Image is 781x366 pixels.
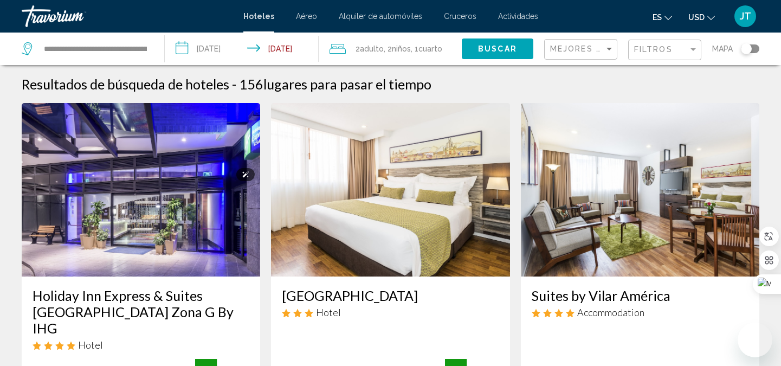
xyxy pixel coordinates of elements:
[628,39,701,61] button: Filter
[532,306,748,318] div: 4 star Accommodation
[498,12,538,21] a: Actividades
[22,76,229,92] h1: Resultados de búsqueda de hoteles
[550,44,659,53] span: Mejores descuentos
[688,13,705,22] span: USD
[78,339,103,351] span: Hotel
[653,9,672,25] button: Change language
[653,13,662,22] span: es
[319,33,462,65] button: Travelers: 2 adults, 2 children
[282,287,499,304] a: [GEOGRAPHIC_DATA]
[418,44,442,53] span: Cuarto
[688,9,715,25] button: Change currency
[411,41,442,56] span: , 1
[738,323,772,357] iframe: Botón para iniciar la ventana de mensajería
[239,76,431,92] h2: 156
[550,45,614,54] mat-select: Sort by
[733,44,759,54] button: Toggle map
[33,339,249,351] div: 4 star Hotel
[521,103,759,277] img: Hotel image
[360,44,384,53] span: Adulto
[282,306,499,318] div: 3 star Hotel
[462,38,533,59] button: Buscar
[712,41,733,56] span: Mapa
[339,12,422,21] a: Alquiler de automóviles
[634,45,673,54] span: Filtros
[296,12,317,21] a: Aéreo
[356,41,384,56] span: 2
[271,103,509,277] img: Hotel image
[33,287,249,336] a: Holiday Inn Express & Suites [GEOGRAPHIC_DATA] Zona G By IHG
[392,44,411,53] span: Niños
[316,306,341,318] span: Hotel
[384,41,411,56] span: , 2
[263,76,431,92] span: lugares para pasar el tiempo
[731,5,759,28] button: User Menu
[740,11,751,22] span: JT
[478,45,517,54] span: Buscar
[444,12,476,21] a: Cruceros
[577,306,644,318] span: Accommodation
[232,76,236,92] span: -
[243,12,274,21] a: Hoteles
[165,33,319,65] button: Check-in date: Sep 4, 2025 Check-out date: Sep 7, 2025
[22,5,233,27] a: Travorium
[532,287,748,304] a: Suites by Vilar América
[22,103,260,277] img: Hotel image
